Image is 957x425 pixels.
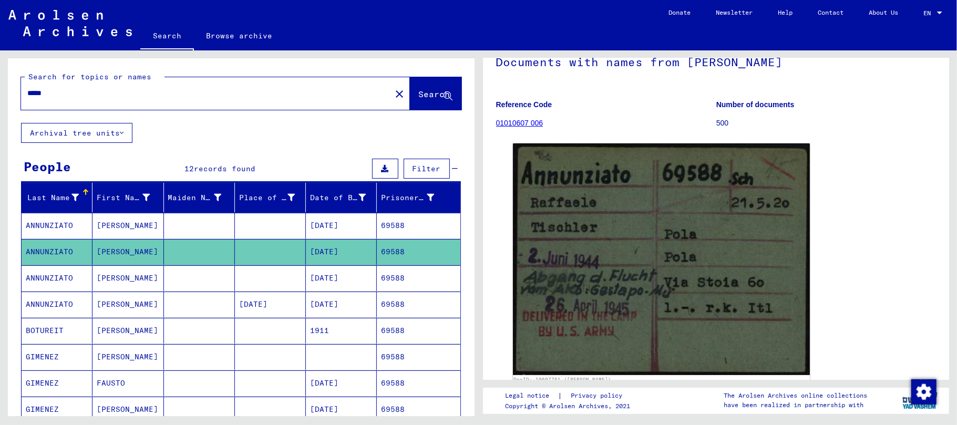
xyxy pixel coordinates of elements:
[92,370,163,396] mat-cell: FAUSTO
[306,213,377,239] mat-cell: [DATE]
[410,77,461,110] button: Search
[306,292,377,317] mat-cell: [DATE]
[22,318,92,344] mat-cell: BOTUREIT
[377,239,460,265] mat-cell: 69588
[194,164,255,173] span: records found
[377,318,460,344] mat-cell: 69588
[505,401,635,411] p: Copyright © Arolsen Archives, 2021
[92,292,163,317] mat-cell: [PERSON_NAME]
[194,23,285,48] a: Browse archive
[22,239,92,265] mat-cell: ANNUNZIATO
[377,292,460,317] mat-cell: 69588
[235,183,306,212] mat-header-cell: Place of Birth
[92,183,163,212] mat-header-cell: First Name
[235,292,306,317] mat-cell: [DATE]
[239,192,295,203] div: Place of Birth
[92,239,163,265] mat-cell: [PERSON_NAME]
[140,23,194,50] a: Search
[413,164,441,173] span: Filter
[22,213,92,239] mat-cell: ANNUNZIATO
[92,397,163,422] mat-cell: [PERSON_NAME]
[26,192,79,203] div: Last Name
[306,397,377,422] mat-cell: [DATE]
[911,379,937,405] img: Change consent
[419,89,450,99] span: Search
[306,370,377,396] mat-cell: [DATE]
[496,100,552,109] b: Reference Code
[97,192,150,203] div: First Name
[496,38,937,84] h1: Documents with names from [PERSON_NAME]
[716,118,936,129] p: 500
[92,318,163,344] mat-cell: [PERSON_NAME]
[168,189,234,206] div: Maiden Name
[496,119,543,127] a: 01010607 006
[306,239,377,265] mat-cell: [DATE]
[505,390,558,401] a: Legal notice
[900,387,940,413] img: yv_logo.png
[22,344,92,370] mat-cell: GIMENEZ
[21,123,132,143] button: Archival tree units
[184,164,194,173] span: 12
[92,265,163,291] mat-cell: [PERSON_NAME]
[505,390,635,401] div: |
[26,189,92,206] div: Last Name
[164,183,235,212] mat-header-cell: Maiden Name
[239,189,308,206] div: Place of Birth
[306,265,377,291] mat-cell: [DATE]
[923,9,935,17] span: EN
[377,183,460,212] mat-header-cell: Prisoner #
[377,344,460,370] mat-cell: 69588
[92,344,163,370] mat-cell: [PERSON_NAME]
[377,370,460,396] mat-cell: 69588
[24,157,71,176] div: People
[562,390,635,401] a: Privacy policy
[393,88,406,100] mat-icon: close
[513,143,810,375] img: 001.jpg
[22,370,92,396] mat-cell: GIMENEZ
[389,83,410,104] button: Clear
[724,400,867,410] p: have been realized in partnership with
[377,397,460,422] mat-cell: 69588
[8,10,132,36] img: Arolsen_neg.svg
[28,72,151,81] mat-label: Search for topics or names
[306,183,377,212] mat-header-cell: Date of Birth
[97,189,163,206] div: First Name
[377,213,460,239] mat-cell: 69588
[513,377,611,382] a: DocID: 10607751 ([PERSON_NAME])
[22,397,92,422] mat-cell: GIMENEZ
[22,265,92,291] mat-cell: ANNUNZIATO
[168,192,221,203] div: Maiden Name
[22,183,92,212] mat-header-cell: Last Name
[306,318,377,344] mat-cell: 1911
[377,265,460,291] mat-cell: 69588
[310,189,379,206] div: Date of Birth
[381,192,434,203] div: Prisoner #
[92,213,163,239] mat-cell: [PERSON_NAME]
[404,159,450,179] button: Filter
[716,100,795,109] b: Number of documents
[724,391,867,400] p: The Arolsen Archives online collections
[381,189,447,206] div: Prisoner #
[310,192,366,203] div: Date of Birth
[22,292,92,317] mat-cell: ANNUNZIATO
